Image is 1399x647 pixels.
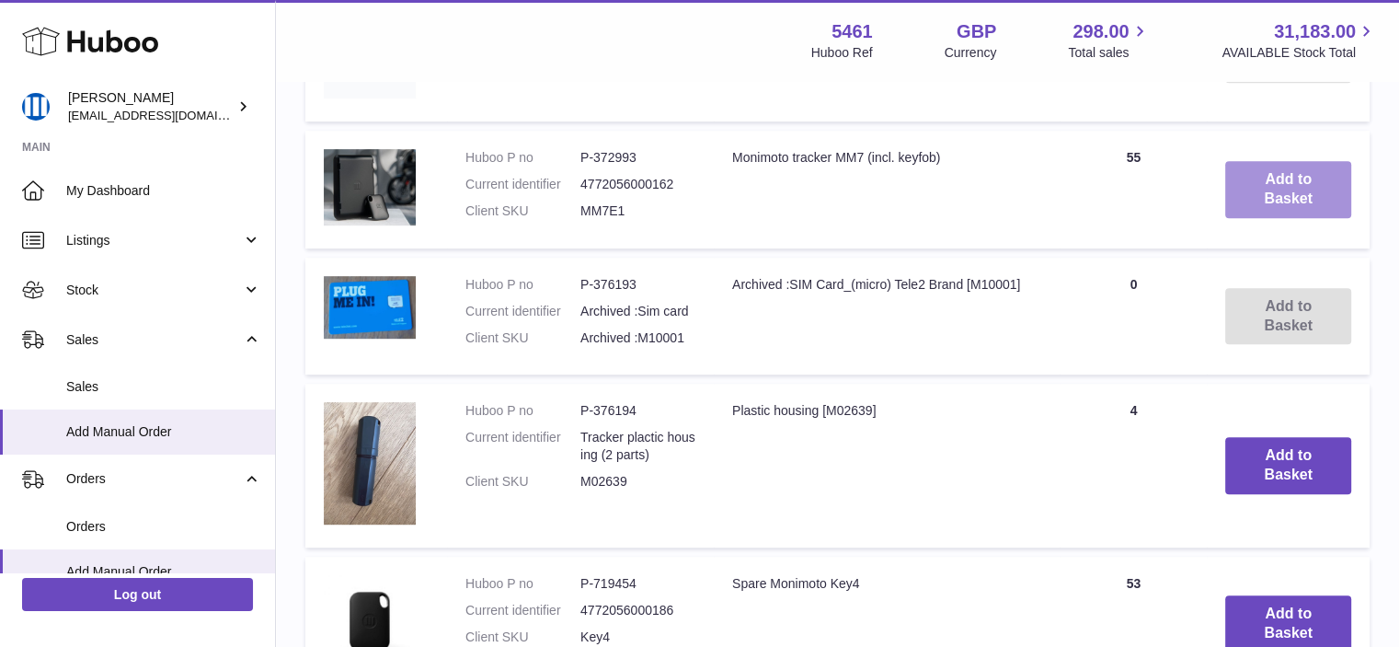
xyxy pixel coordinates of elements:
[945,44,997,62] div: Currency
[465,202,580,220] dt: Client SKU
[66,232,242,249] span: Listings
[465,303,580,320] dt: Current identifier
[580,429,695,464] dd: Tracker plactic housing (2 parts)
[66,563,261,581] span: Add Manual Order
[580,149,695,167] dd: P-372993
[66,182,261,200] span: My Dashboard
[1221,19,1377,62] a: 31,183.00 AVAILABLE Stock Total
[831,19,873,44] strong: 5461
[68,108,270,122] span: [EMAIL_ADDRESS][DOMAIN_NAME]
[465,402,580,420] dt: Huboo P no
[1060,258,1207,375] td: 0
[465,429,580,464] dt: Current identifier
[580,276,695,294] dd: P-376193
[1068,44,1150,62] span: Total sales
[580,473,695,491] dd: M02639
[465,329,580,347] dt: Client SKU
[580,329,695,347] dd: Archived :M10001
[66,423,261,441] span: Add Manual Order
[1072,19,1129,44] span: 298.00
[1274,19,1356,44] span: 31,183.00
[324,402,416,525] img: Plastic housing [M02639]
[580,176,695,193] dd: 4772056000162
[957,19,996,44] strong: GBP
[580,629,695,646] dd: Key4
[465,276,580,294] dt: Huboo P no
[1225,437,1351,494] button: Add to Basket
[811,44,873,62] div: Huboo Ref
[1060,131,1207,248] td: 55
[465,575,580,593] dt: Huboo P no
[580,303,695,320] dd: Archived :Sim card
[66,331,242,349] span: Sales
[324,149,416,226] img: Monimoto tracker MM7 (incl. keyfob)
[1225,161,1351,218] button: Add to Basket
[580,402,695,420] dd: P-376194
[66,282,242,299] span: Stock
[465,629,580,646] dt: Client SKU
[68,89,234,124] div: [PERSON_NAME]
[66,518,261,536] span: Orders
[714,384,1060,548] td: Plastic housing [M02639]
[22,578,253,611] a: Log out
[22,93,50,121] img: oksana@monimoto.com
[580,575,695,593] dd: P-719454
[66,378,261,396] span: Sales
[580,202,695,220] dd: MM7E1
[714,258,1060,375] td: Archived :SIM Card_(micro) Tele2 Brand [M10001]
[1221,44,1377,62] span: AVAILABLE Stock Total
[714,131,1060,248] td: Monimoto tracker MM7 (incl. keyfob)
[1060,384,1207,548] td: 4
[66,470,242,488] span: Orders
[580,602,695,619] dd: 4772056000186
[465,602,580,619] dt: Current identifier
[324,276,416,339] img: Archived :SIM Card_(micro) Tele2 Brand [M10001]
[465,176,580,193] dt: Current identifier
[465,473,580,491] dt: Client SKU
[465,149,580,167] dt: Huboo P no
[1068,19,1150,62] a: 298.00 Total sales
